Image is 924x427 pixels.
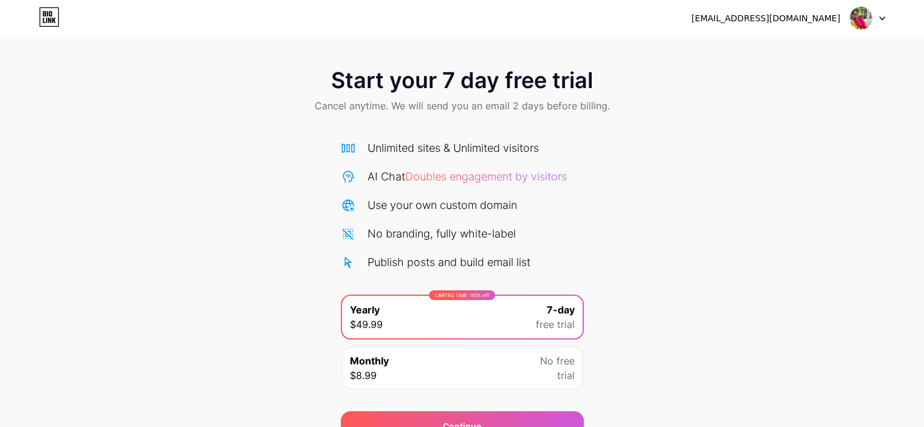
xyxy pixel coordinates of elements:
[557,368,575,383] span: trial
[350,302,380,317] span: Yearly
[368,254,530,270] div: Publish posts and build email list
[405,170,567,183] span: Doubles engagement by visitors
[429,290,495,300] div: LIMITED TIME : 50% off
[536,317,575,332] span: free trial
[315,98,610,113] span: Cancel anytime. We will send you an email 2 days before billing.
[540,354,575,368] span: No free
[547,302,575,317] span: 7-day
[849,7,872,30] img: poojasreeram
[368,168,567,185] div: AI Chat
[691,12,840,25] div: [EMAIL_ADDRESS][DOMAIN_NAME]
[331,68,593,92] span: Start your 7 day free trial
[368,197,517,213] div: Use your own custom domain
[350,317,383,332] span: $49.99
[350,368,377,383] span: $8.99
[368,225,516,242] div: No branding, fully white-label
[350,354,389,368] span: Monthly
[368,140,539,156] div: Unlimited sites & Unlimited visitors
